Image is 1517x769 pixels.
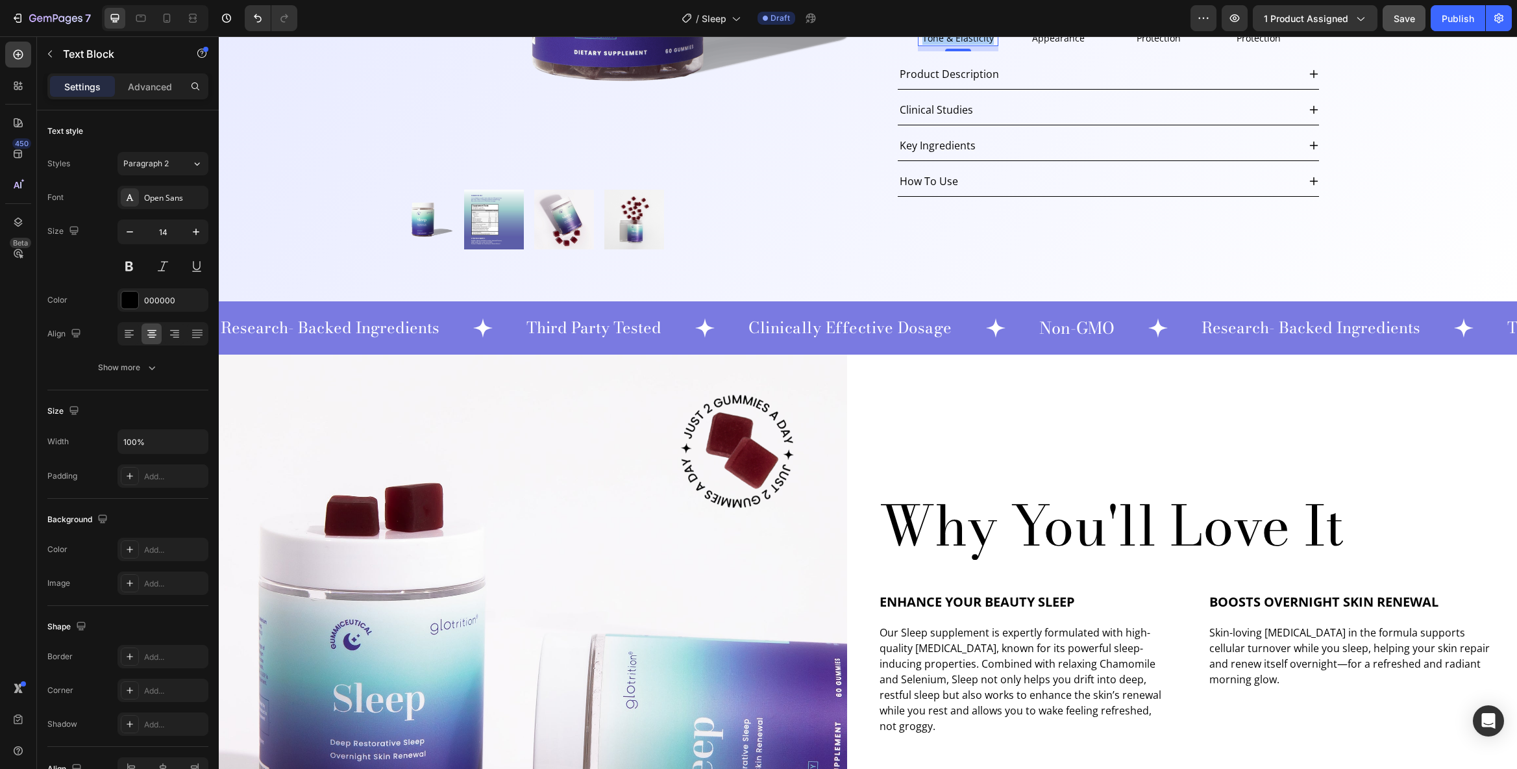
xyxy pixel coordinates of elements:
[123,158,169,170] span: Paragraph 2
[661,588,946,698] p: Our Sleep supplement is expertly formulated with high-quality [MEDICAL_DATA], known for its power...
[47,470,77,482] div: Padding
[118,430,208,453] input: Auto
[1253,5,1377,31] button: 1 product assigned
[1394,13,1415,24] span: Save
[991,588,1276,651] p: Skin-loving [MEDICAL_DATA] in the formula supports cellular turnover while you sleep, helping you...
[47,403,82,420] div: Size
[661,557,856,574] span: Enhance Your Beauty Sleep
[1442,12,1474,25] div: Publish
[144,578,205,590] div: Add...
[47,125,83,137] div: Text style
[1,281,222,303] h2: Research- Backed Ingredients
[461,357,576,473] img: Sleep_2.gif
[661,732,909,769] span: Hydrates & Strengthens Your Skin Barrier
[528,281,735,303] h2: Clinically Effective Dosage
[47,223,82,240] div: Size
[1383,5,1425,31] button: Save
[1473,705,1504,737] div: Open Intercom Messenger
[98,361,158,374] div: Show more
[85,10,91,26] p: 7
[981,281,1203,303] h2: Research- Backed Ingredients
[219,36,1517,769] iframe: Design area
[47,685,73,696] div: Corner
[128,80,172,94] p: Advanced
[1431,5,1485,31] button: Publish
[702,12,726,25] span: Sleep
[117,152,208,175] button: Paragraph 2
[696,12,699,25] span: /
[47,192,64,203] div: Font
[1264,12,1348,25] span: 1 product assigned
[245,5,297,31] div: Undo/Redo
[47,356,208,379] button: Show more
[12,138,31,149] div: 450
[64,80,101,94] p: Settings
[144,544,205,556] div: Add...
[47,618,89,636] div: Shape
[47,325,84,343] div: Align
[771,12,790,24] span: Draft
[819,281,897,303] h2: Non-GMO
[1287,281,1425,303] h2: Third Party Tested
[144,471,205,483] div: Add...
[47,577,70,589] div: Image
[144,685,205,697] div: Add...
[47,511,110,529] div: Background
[144,651,205,663] div: Add...
[991,557,1220,574] span: Boosts Overnight Skin Renewal
[660,455,1277,523] h2: Why You'll Love It
[10,238,31,248] div: Beta
[47,718,77,730] div: Shadow
[681,66,754,81] p: Clinical Studies
[63,46,173,62] p: Text Block
[681,101,757,117] p: Key Ingredients
[47,544,68,555] div: Color
[681,137,739,153] p: How To Use
[47,158,70,170] div: Styles
[144,719,205,731] div: Add...
[144,192,205,204] div: Open Sans
[144,295,205,307] div: 000000
[991,732,1250,769] span: Improves Skin Elasticity, Firmness & Collagen Support
[306,281,444,303] h2: Third Party Tested
[5,5,97,31] button: 7
[47,651,73,662] div: Border
[47,294,68,306] div: Color
[47,436,69,448] div: Width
